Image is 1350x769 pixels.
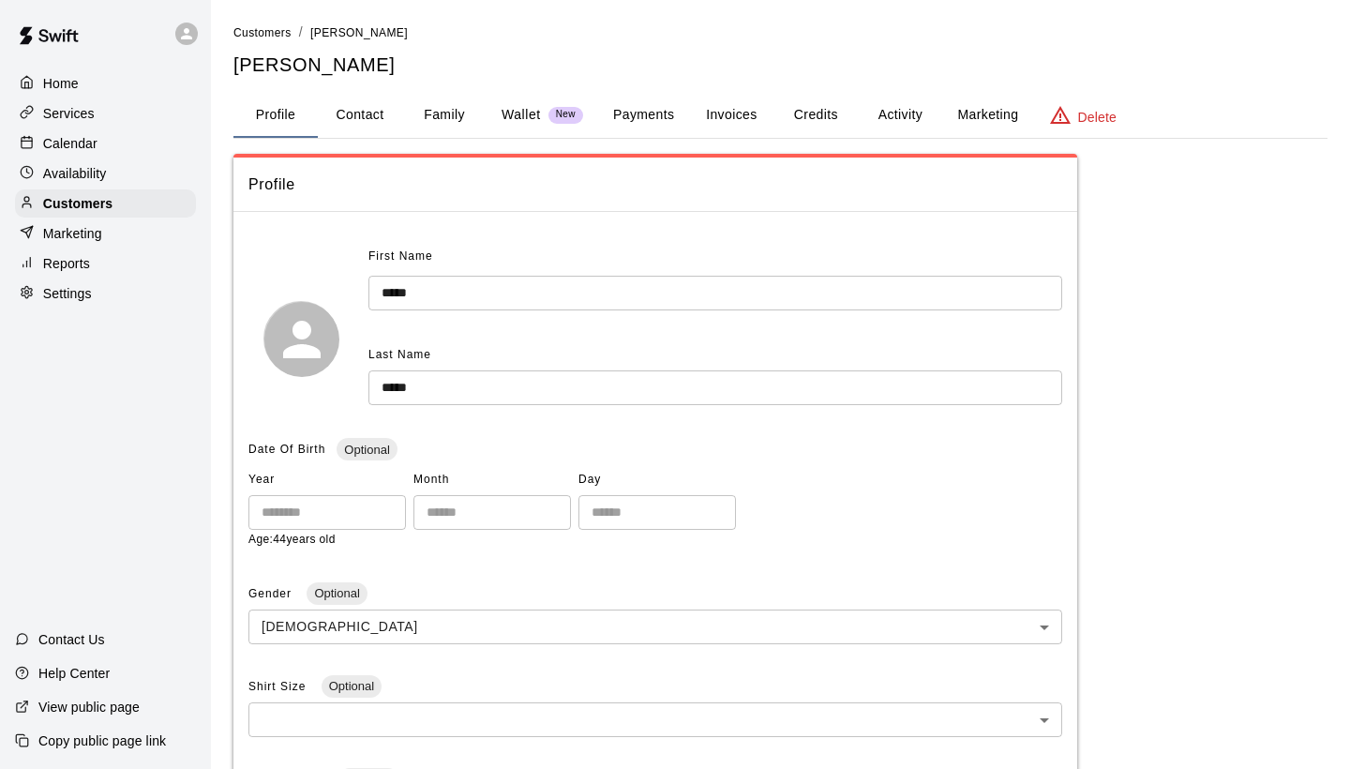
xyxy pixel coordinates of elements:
span: Gender [248,587,295,600]
span: Optional [307,586,367,600]
p: Reports [43,254,90,273]
button: Payments [598,93,689,138]
a: Marketing [15,219,196,248]
p: Calendar [43,134,97,153]
div: basic tabs example [233,93,1327,138]
span: Profile [248,173,1062,197]
p: Availability [43,164,107,183]
span: Year [248,465,406,495]
a: Reports [15,249,196,278]
button: Contact [318,93,402,138]
nav: breadcrumb [233,23,1327,43]
button: Credits [773,93,858,138]
p: Settings [43,284,92,303]
a: Calendar [15,129,196,158]
button: Activity [858,93,942,138]
a: Customers [15,189,196,218]
span: Optional [322,679,382,693]
p: Home [43,74,79,93]
a: Home [15,69,196,98]
a: Services [15,99,196,128]
span: Last Name [368,348,431,361]
p: Help Center [38,664,110,683]
button: Invoices [689,93,773,138]
span: First Name [368,242,433,272]
p: Wallet [502,105,541,125]
button: Marketing [942,93,1033,138]
p: Delete [1078,108,1117,127]
p: View public page [38,698,140,716]
span: Optional [337,443,397,457]
span: [PERSON_NAME] [310,26,408,39]
h5: [PERSON_NAME] [233,53,1327,78]
p: Customers [43,194,112,213]
p: Services [43,104,95,123]
p: Copy public page link [38,731,166,750]
button: Profile [233,93,318,138]
span: Day [578,465,736,495]
span: New [548,109,583,121]
a: Availability [15,159,196,188]
a: Customers [233,24,292,39]
li: / [299,23,303,42]
button: Family [402,93,487,138]
span: Age: 44 years old [248,533,336,546]
a: Settings [15,279,196,308]
span: Date Of Birth [248,443,325,456]
span: Customers [233,26,292,39]
p: Contact Us [38,630,105,649]
p: Marketing [43,224,102,243]
div: [DEMOGRAPHIC_DATA] [248,610,1062,644]
span: Month [413,465,571,495]
span: Shirt Size [248,680,310,693]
